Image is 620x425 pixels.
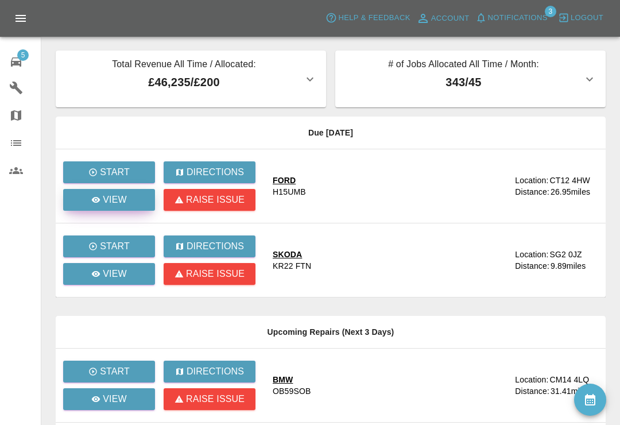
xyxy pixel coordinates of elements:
span: Account [431,12,470,25]
button: Raise issue [164,189,255,211]
button: Help & Feedback [323,9,413,27]
th: Due [DATE] [56,117,606,149]
button: Start [63,161,155,183]
span: 5 [17,49,29,61]
div: SKODA [273,249,311,260]
p: Raise issue [186,193,245,207]
p: Directions [187,239,244,253]
p: Start [100,365,130,378]
div: Location: [515,249,548,260]
p: Directions [187,365,244,378]
p: Raise issue [186,392,245,406]
div: Distance: [515,385,549,397]
div: Distance: [515,186,549,198]
a: Location:SG2 0JZDistance:9.89miles [515,249,596,272]
p: View [103,267,127,281]
button: Start [63,361,155,382]
a: Location:CT12 4HWDistance:26.95miles [515,175,596,198]
a: View [63,388,155,410]
button: Raise issue [164,388,255,410]
a: SKODAKR22 FTN [273,249,506,272]
a: View [63,189,155,211]
a: Account [413,9,472,28]
button: availability [574,384,606,416]
div: Location: [515,175,548,186]
div: 9.89 miles [551,260,596,272]
p: Raise issue [186,267,245,281]
span: Notifications [488,11,548,25]
p: 343 / 45 [344,74,583,91]
p: Start [100,239,130,253]
p: View [103,392,127,406]
div: KR22 FTN [273,260,311,272]
span: 3 [545,6,556,17]
button: Start [63,235,155,257]
div: 26.95 miles [551,186,596,198]
p: Total Revenue All Time / Allocated: [65,57,303,74]
p: View [103,193,127,207]
p: Directions [187,165,244,179]
p: Start [100,165,130,179]
a: FORDH15UMB [273,175,506,198]
div: BMW [273,374,311,385]
div: FORD [273,175,306,186]
div: SG2 0JZ [549,249,582,260]
a: Location:CM14 4LQDistance:31.41miles [515,374,596,397]
button: Directions [164,235,255,257]
p: # of Jobs Allocated All Time / Month: [344,57,583,74]
button: Directions [164,161,255,183]
div: CT12 4HW [549,175,590,186]
button: Directions [164,361,255,382]
button: Raise issue [164,263,255,285]
div: CM14 4LQ [549,374,589,385]
div: OB59SOB [273,385,311,397]
button: # of Jobs Allocated All Time / Month:343/45 [335,51,606,107]
span: Logout [571,11,603,25]
div: Location: [515,374,548,385]
a: BMWOB59SOB [273,374,506,397]
button: Notifications [472,9,551,27]
span: Help & Feedback [338,11,410,25]
div: Distance: [515,260,549,272]
div: 31.41 miles [551,385,596,397]
button: Logout [555,9,606,27]
p: £46,235 / £200 [65,74,303,91]
th: Upcoming Repairs (Next 3 Days) [56,316,606,349]
div: H15UMB [273,186,306,198]
button: Open drawer [7,5,34,32]
a: View [63,263,155,285]
button: Total Revenue All Time / Allocated:£46,235/£200 [56,51,326,107]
